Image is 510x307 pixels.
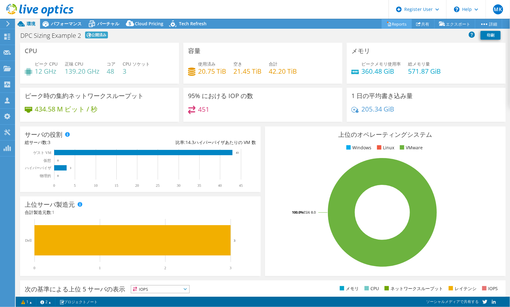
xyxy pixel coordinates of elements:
text: Dell [25,238,32,243]
span: コア [107,61,115,67]
span: 合計 [269,61,278,67]
text: 3 [230,266,232,270]
text: 20 [135,183,139,188]
text: 仮想 [43,158,51,163]
h3: 1 日の平均書き込み量 [351,92,413,99]
span: パフォーマンス [51,21,82,27]
text: 1 [99,266,101,270]
div: 総サーバ数: [25,139,140,146]
span: 空き [233,61,242,67]
h3: ピーク時の集約ネットワークスループット [25,92,144,99]
svg: \n [454,7,460,12]
h3: 上位サーバ製造元 [25,201,75,208]
span: ピークメモリ使用率 [361,61,401,67]
span: バーチャル [97,21,119,27]
text: 10 [94,183,98,188]
span: ピーク CPU [35,61,58,67]
a: Reports [382,19,412,29]
text: 2 [164,266,166,270]
li: メモリ [338,285,359,292]
a: エクスポート [434,19,475,29]
text: 15 [115,183,118,188]
h4: 139.20 GHz [65,68,99,75]
span: 総メモリ量 [408,61,430,67]
span: 3 [48,139,50,145]
h4: 42.20 TiB [269,68,297,75]
a: 1 [17,298,36,306]
text: 0 [53,183,55,188]
a: 2 [36,298,55,306]
h3: 95% における IOP の数 [188,92,253,99]
text: 5 [74,183,76,188]
h4: 434.58 M ビット / 秒 [35,106,97,112]
span: ソーシャルメディアで共有する [426,299,479,304]
li: レイテンシ [447,285,477,292]
text: 0 [57,174,59,177]
text: 3 [234,239,236,242]
span: Tech Refresh [179,21,207,27]
li: Windows [345,144,371,151]
li: VMware [398,144,423,151]
li: Linux [375,144,394,151]
text: 35 [197,183,201,188]
text: 40 [218,183,222,188]
li: IOPS [481,285,498,292]
text: 43 [236,151,239,154]
a: プロジェクトノート [55,298,102,306]
a: 詳細 [475,19,502,29]
text: 0 [33,266,35,270]
li: ネットワークスループット [383,285,443,292]
h1: DPC Sizing Example 2 [20,32,81,39]
text: ゲスト VM [33,151,52,155]
span: MK [493,4,503,14]
tspan: ESXi 8.0 [303,210,316,215]
h4: 451 [198,106,209,113]
div: 比率: ハイパーバイザあたりの VM 数 [140,139,256,146]
text: 0 [57,159,59,162]
h4: 48 [107,68,115,75]
span: IOPS [131,285,189,293]
text: 3 [70,166,71,170]
span: 環境 [27,21,35,27]
a: 共有 [411,19,435,29]
li: CPU [363,285,379,292]
h3: メモリ [351,47,370,54]
text: 30 [177,183,181,188]
span: 14.3 [186,139,194,145]
h3: 上位のオペレーティングシステム [270,131,501,138]
h4: 12 GHz [35,68,58,75]
h3: 容量 [188,47,201,54]
h4: 合計製造元数: [25,209,256,216]
h4: 571.87 GiB [408,68,441,75]
h4: 21.45 TiB [233,68,262,75]
span: Cloud Pricing [135,21,163,27]
span: CPU ソケット [123,61,150,67]
h4: 20.75 TiB [198,68,226,75]
text: 25 [156,183,160,188]
span: 使用済み [198,61,216,67]
span: 1 [52,209,54,215]
h4: 3 [123,68,150,75]
tspan: 100.0% [292,210,303,215]
h4: 360.48 GiB [361,68,401,75]
span: 正味 CPU [65,61,83,67]
a: 印刷 [481,31,501,40]
h3: CPU [25,47,37,54]
text: ハイパーバイザ [25,166,51,170]
span: 公開済み [85,32,108,38]
h3: サーバの役割 [25,131,62,138]
h4: 205.34 GiB [361,106,394,112]
text: 物理的 [40,174,51,178]
text: 45 [239,183,243,188]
